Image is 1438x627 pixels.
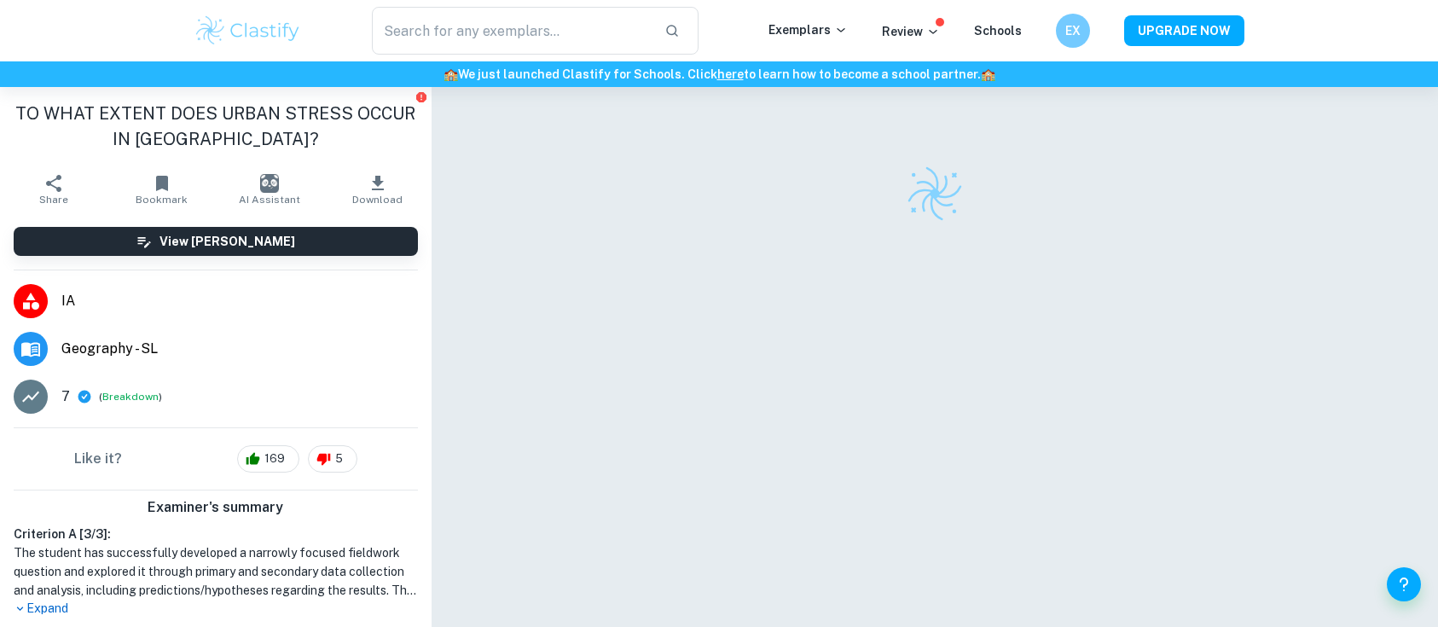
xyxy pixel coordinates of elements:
span: 169 [255,450,294,467]
h6: Like it? [74,449,122,469]
button: Download [323,165,431,213]
h6: Examiner's summary [7,497,425,518]
span: Share [39,194,68,206]
button: EX [1056,14,1090,48]
span: 🏫 [981,67,995,81]
a: Schools [974,24,1022,38]
img: Clastify logo [194,14,302,48]
span: 🏫 [444,67,458,81]
p: Review [882,22,940,41]
h6: Criterion A [ 3 / 3 ]: [14,525,418,543]
h1: TO WHAT EXTENT DOES URBAN STRESS OCCUR IN [GEOGRAPHIC_DATA]? [14,101,418,152]
img: Clastify logo [905,164,965,224]
span: Geography - SL [61,339,418,359]
input: Search for any exemplars... [372,7,651,55]
h6: View [PERSON_NAME] [159,232,295,251]
span: IA [61,291,418,311]
span: Download [352,194,403,206]
button: Bookmark [107,165,215,213]
button: Report issue [415,90,428,103]
img: AI Assistant [260,174,279,193]
span: ( ) [99,389,162,405]
span: AI Assistant [239,194,300,206]
p: Exemplars [768,20,848,39]
span: Bookmark [136,194,188,206]
button: UPGRADE NOW [1124,15,1244,46]
button: View [PERSON_NAME] [14,227,418,256]
button: AI Assistant [216,165,323,213]
button: Breakdown [102,389,159,404]
p: Expand [14,600,418,618]
h1: The student has successfully developed a narrowly focused fieldwork question and explored it thro... [14,543,418,600]
h6: We just launched Clastify for Schools. Click to learn how to become a school partner. [3,65,1435,84]
div: 169 [237,445,299,473]
div: 5 [308,445,357,473]
span: 5 [326,450,352,467]
a: here [717,67,744,81]
h6: EX [1064,21,1083,40]
p: 7 [61,386,70,407]
button: Help and Feedback [1387,567,1421,601]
